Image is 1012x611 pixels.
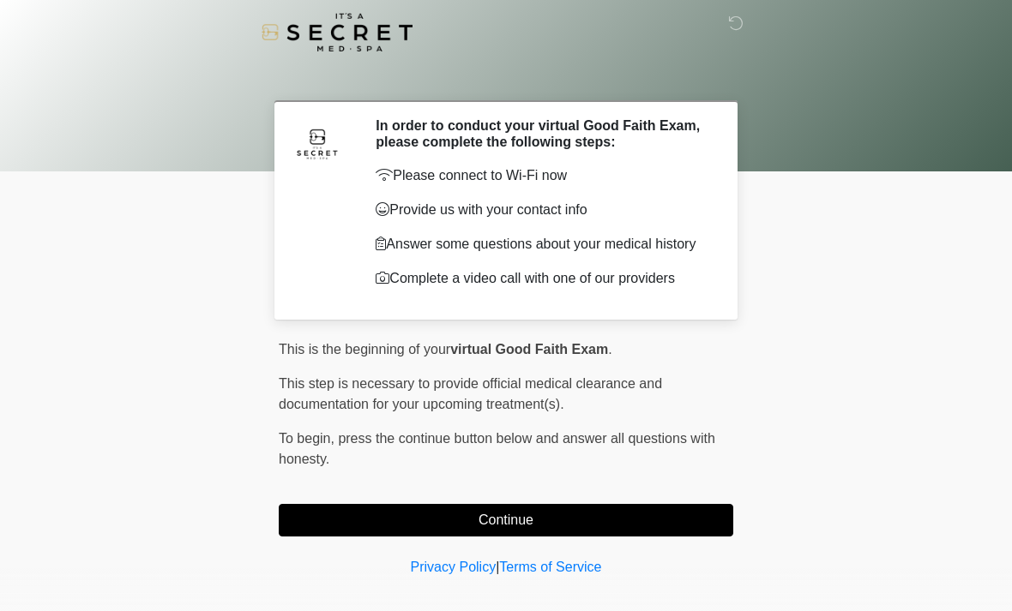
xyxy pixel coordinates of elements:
button: Continue [279,504,733,536]
img: Agent Avatar [292,117,343,169]
span: press the continue button below and answer all questions with honesty. [279,431,715,466]
a: | [496,560,499,574]
img: It's A Secret Med Spa Logo [262,13,413,51]
p: Please connect to Wi-Fi now [376,165,708,186]
a: Privacy Policy [411,560,497,574]
span: This is the beginning of your [279,342,450,356]
strong: virtual Good Faith Exam [450,342,608,356]
a: Terms of Service [499,560,601,574]
p: Complete a video call with one of our providers [376,268,708,289]
p: Provide us with your contact info [376,200,708,220]
h2: In order to conduct your virtual Good Faith Exam, please complete the following steps: [376,117,708,150]
span: This step is necessary to provide official medical clearance and documentation for your upcoming ... [279,376,662,411]
h1: ‎ ‎ [266,62,746,93]
p: Answer some questions about your medical history [376,234,708,255]
span: . [608,342,611,356]
span: To begin, [279,431,338,446]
